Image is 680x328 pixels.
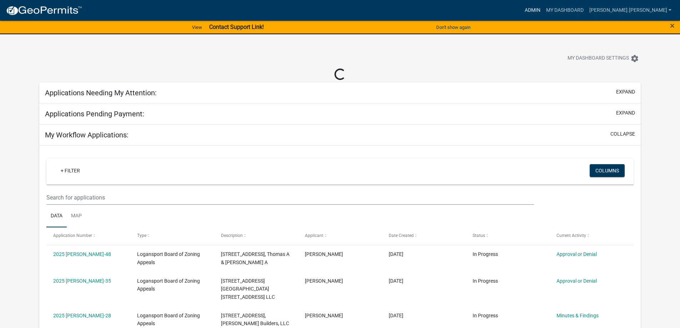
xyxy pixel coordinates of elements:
span: × [670,21,675,31]
a: 2025 [PERSON_NAME]-48 [53,251,111,257]
button: Columns [590,164,625,177]
h5: My Workflow Applications: [45,131,129,139]
span: 430 NORTH ST, 430 North Street LLC [221,278,275,300]
a: Minutes & Findings [556,313,599,318]
span: My Dashboard Settings [568,54,629,63]
button: expand [616,109,635,117]
span: In Progress [473,278,498,284]
a: + Filter [55,164,86,177]
span: Description [221,233,243,238]
button: collapse [610,130,635,138]
span: 131 BURLINGTON AVE, Pasquale, Thomas A & Tari A [221,251,289,265]
span: In Progress [473,251,498,257]
datatable-header-cell: Application Number [46,227,130,244]
span: Jamey Harper [305,251,343,257]
a: 2025 [PERSON_NAME]-28 [53,313,111,318]
a: Approval or Denial [556,278,597,284]
input: Search for applications [46,190,534,205]
span: Logansport Board of Zoning Appeals [137,278,200,292]
strong: Contact Support Link! [209,24,264,30]
datatable-header-cell: Current Activity [549,227,633,244]
datatable-header-cell: Description [214,227,298,244]
span: 07/23/2025 [389,251,403,257]
span: 501 PARK AVE, Nick-Em Builders, LLC [221,313,289,327]
span: Status [473,233,485,238]
span: Application Number [53,233,92,238]
datatable-header-cell: Date Created [382,227,466,244]
span: 04/04/2025 [389,278,403,284]
span: Current Activity [556,233,586,238]
span: Logansport Board of Zoning Appeals [137,251,200,265]
h5: Applications Needing My Attention: [45,89,157,97]
button: Close [670,21,675,30]
span: Jamey Harper [305,278,343,284]
a: Data [46,205,67,228]
a: Approval or Denial [556,251,597,257]
a: View [189,21,205,33]
a: [PERSON_NAME].[PERSON_NAME] [586,4,674,17]
button: My Dashboard Settingssettings [562,51,645,65]
i: settings [630,54,639,63]
span: Jamey Harper [305,313,343,318]
span: Logansport Board of Zoning Appeals [137,313,200,327]
button: Don't show again [433,21,473,33]
a: Admin [522,4,543,17]
span: 01/07/2025 [389,313,403,318]
datatable-header-cell: Applicant [298,227,382,244]
span: In Progress [473,313,498,318]
datatable-header-cell: Type [130,227,214,244]
h5: Applications Pending Payment: [45,110,144,118]
span: Type [137,233,146,238]
span: Date Created [389,233,414,238]
span: Applicant [305,233,323,238]
a: 2025 [PERSON_NAME]-35 [53,278,111,284]
button: expand [616,88,635,96]
datatable-header-cell: Status [465,227,549,244]
a: My Dashboard [543,4,586,17]
a: Map [67,205,86,228]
